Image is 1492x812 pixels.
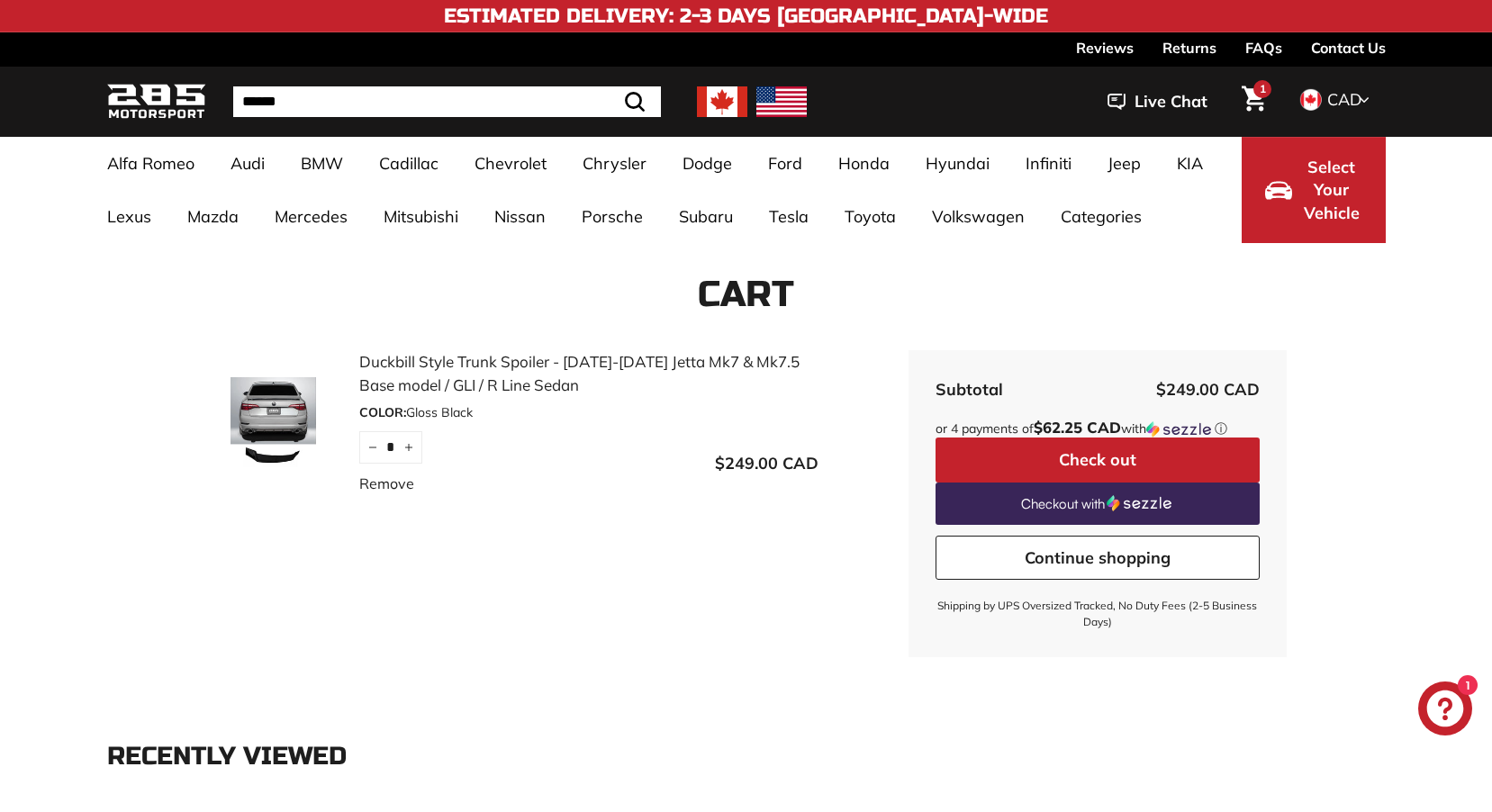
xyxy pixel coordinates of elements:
a: BMW [283,137,361,190]
span: COLOR: [359,404,406,420]
span: Live Chat [1135,90,1207,113]
a: Ford [750,137,820,190]
inbox-online-store-chat: Shopify online store chat [1413,681,1478,740]
a: Chrysler [565,137,665,190]
a: Contact Us [1311,32,1386,63]
a: Duckbill Style Trunk Spoiler - [DATE]-[DATE] Jetta Mk7 & Mk7.5 Base model / GLI / R Line Sedan [359,350,818,396]
a: Porsche [564,190,661,243]
a: Mercedes [257,190,366,243]
a: Jeep [1090,137,1159,190]
button: Select Your Vehicle [1242,137,1386,243]
div: Subtotal [936,377,1003,401]
a: Continue shopping [936,536,1260,581]
a: Audi [212,137,283,190]
a: Mazda [169,190,257,243]
div: Gloss Black [359,403,818,422]
span: $249.00 CAD [1156,379,1260,400]
div: Recently viewed [107,743,1386,771]
a: Dodge [665,137,750,190]
a: Chevrolet [457,137,565,190]
a: Categories [1043,190,1160,243]
a: Toyota [827,190,914,243]
a: Reviews [1076,32,1134,63]
input: Search [233,86,661,117]
span: $249.00 CAD [715,453,818,474]
span: Select Your Vehicle [1301,156,1362,225]
img: Sezzle [1146,421,1211,438]
a: Cart [1231,71,1277,132]
a: Remove [359,473,414,494]
a: Lexus [89,190,169,243]
a: FAQs [1245,32,1282,63]
button: Check out [936,438,1260,483]
button: Live Chat [1084,79,1231,124]
span: 1 [1260,82,1266,95]
a: Honda [820,137,908,190]
a: Subaru [661,190,751,243]
a: Hyundai [908,137,1008,190]
span: $62.25 CAD [1034,418,1121,437]
a: Infiniti [1008,137,1090,190]
a: Tesla [751,190,827,243]
a: Alfa Romeo [89,137,212,190]
a: Volkswagen [914,190,1043,243]
div: or 4 payments of with [936,420,1260,438]
a: Cadillac [361,137,457,190]
img: Duckbill Style Trunk Spoiler - 2019-2025 Jetta Mk7 & Mk7.5 Base model / GLI / R Line Sedan [206,377,341,467]
h4: Estimated Delivery: 2-3 Days [GEOGRAPHIC_DATA]-Wide [444,5,1048,27]
a: Checkout with [936,483,1260,525]
small: Shipping by UPS Oversized Tracked, No Duty Fees (2-5 Business Days) [936,598,1260,630]
div: or 4 payments of$62.25 CADwithSezzle Click to learn more about Sezzle [936,420,1260,438]
img: Logo_285_Motorsport_areodynamics_components [107,81,206,123]
a: Nissan [476,190,564,243]
h1: Cart [107,275,1386,314]
button: Increase item quantity by one [395,431,422,464]
span: CAD [1327,89,1361,110]
img: Sezzle [1107,495,1171,511]
button: Reduce item quantity by one [359,431,386,464]
a: Mitsubishi [366,190,476,243]
a: Returns [1162,32,1216,63]
a: KIA [1159,137,1221,190]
